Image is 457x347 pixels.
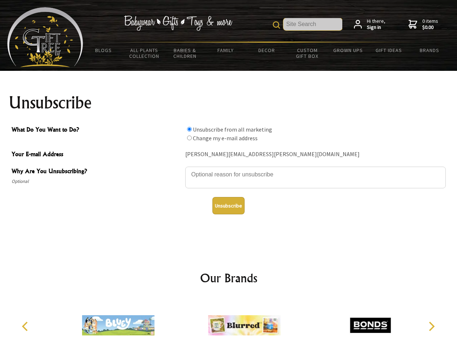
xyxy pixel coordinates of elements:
div: [PERSON_NAME][EMAIL_ADDRESS][PERSON_NAME][DOMAIN_NAME] [185,149,446,160]
span: Hi there, [367,18,385,31]
span: Your E-mail Address [12,150,182,160]
a: BLOGS [83,43,124,58]
a: Custom Gift Box [287,43,328,64]
button: Next [423,318,439,334]
img: Babyware - Gifts - Toys and more... [7,7,83,67]
img: product search [273,21,280,29]
input: What Do You Want to Do? [187,127,192,132]
a: Family [206,43,246,58]
a: Gift Ideas [368,43,409,58]
h2: Our Brands [14,269,443,287]
span: Optional [12,177,182,186]
a: 0 items$0.00 [409,18,438,31]
a: All Plants Collection [124,43,165,64]
span: What Do You Want to Do? [12,125,182,136]
button: Previous [18,318,34,334]
input: Site Search [283,18,342,30]
a: Babies & Children [165,43,206,64]
strong: Sign in [367,24,385,31]
span: Why Are You Unsubscribing? [12,167,182,177]
a: Brands [409,43,450,58]
input: What Do You Want to Do? [187,136,192,140]
button: Unsubscribe [212,197,245,214]
a: Hi there,Sign in [354,18,385,31]
span: 0 items [422,18,438,31]
label: Unsubscribe from all marketing [193,126,272,133]
a: Decor [246,43,287,58]
h1: Unsubscribe [9,94,449,111]
a: Grown Ups [327,43,368,58]
strong: $0.00 [422,24,438,31]
img: Babywear - Gifts - Toys & more [124,16,232,31]
textarea: Why Are You Unsubscribing? [185,167,446,188]
label: Change my e-mail address [193,134,258,142]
